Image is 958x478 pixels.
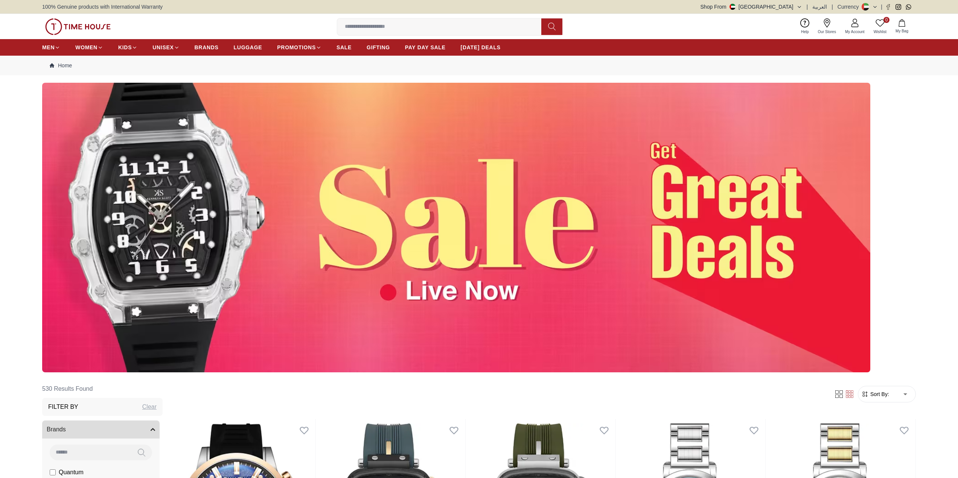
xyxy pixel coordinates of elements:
[50,62,72,69] a: Home
[797,17,813,36] a: Help
[42,83,870,372] img: ...
[807,3,808,11] span: |
[152,41,179,54] a: UNISEX
[42,44,55,51] span: MEN
[906,4,911,10] a: Whatsapp
[59,468,84,477] span: Quantum
[42,56,916,75] nav: Breadcrumb
[832,3,833,11] span: |
[461,44,501,51] span: [DATE] DEALS
[367,41,390,54] a: GIFTING
[48,402,78,411] h3: Filter By
[885,4,891,10] a: Facebook
[337,44,352,51] span: SALE
[234,44,262,51] span: LUGGAGE
[195,44,219,51] span: BRANDS
[842,29,868,35] span: My Account
[815,29,839,35] span: Our Stores
[798,29,812,35] span: Help
[42,3,163,11] span: 100% Genuine products with International Warranty
[405,41,446,54] a: PAY DAY SALE
[461,41,501,54] a: [DATE] DEALS
[42,420,160,439] button: Brands
[838,3,862,11] div: Currency
[861,390,889,398] button: Sort By:
[881,3,882,11] span: |
[75,41,103,54] a: WOMEN
[75,44,97,51] span: WOMEN
[50,469,56,475] input: Quantum
[42,380,163,398] h6: 530 Results Found
[277,41,321,54] a: PROMOTIONS
[871,29,889,35] span: Wishlist
[152,44,174,51] span: UNISEX
[47,425,66,434] span: Brands
[367,44,390,51] span: GIFTING
[883,17,889,23] span: 0
[891,18,913,35] button: My Bag
[869,390,889,398] span: Sort By:
[896,4,901,10] a: Instagram
[893,28,911,34] span: My Bag
[405,44,446,51] span: PAY DAY SALE
[142,402,157,411] div: Clear
[234,41,262,54] a: LUGGAGE
[701,3,802,11] button: Shop From[GEOGRAPHIC_DATA]
[45,18,111,35] img: ...
[869,17,891,36] a: 0Wishlist
[812,3,827,11] button: العربية
[730,4,736,10] img: United Arab Emirates
[118,44,132,51] span: KIDS
[42,41,60,54] a: MEN
[813,17,841,36] a: Our Stores
[277,44,316,51] span: PROMOTIONS
[118,41,137,54] a: KIDS
[337,41,352,54] a: SALE
[195,41,219,54] a: BRANDS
